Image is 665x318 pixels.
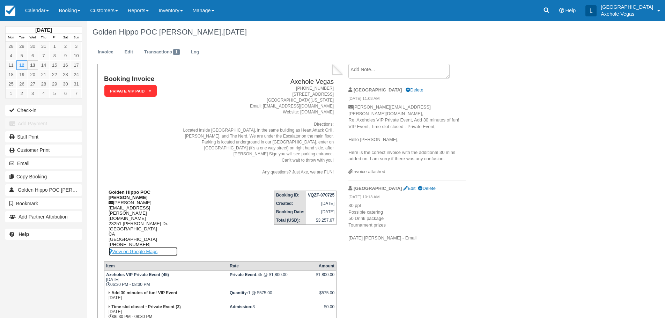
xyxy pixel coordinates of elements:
a: Private VIP Paid [104,84,154,97]
strong: [GEOGRAPHIC_DATA] [354,186,402,191]
td: 1 @ $575.00 [228,289,314,303]
a: 8 [49,51,60,60]
a: 20 [27,70,38,79]
button: Add Payment [5,118,82,129]
a: 22 [49,70,60,79]
a: 24 [71,70,82,79]
td: [DATE] [104,289,228,303]
h1: Golden Hippo POC [PERSON_NAME], [93,28,581,36]
div: [PERSON_NAME][EMAIL_ADDRESS][PERSON_NAME][DOMAIN_NAME] 23251 [PERSON_NAME] Dr. [GEOGRAPHIC_DATA] ... [104,190,178,256]
strong: [DATE] [35,27,52,33]
a: 2 [16,89,27,98]
em: [DATE] 11:03 AM [348,96,466,103]
strong: Time slot closed - Private Event (3) [111,304,181,309]
a: Delete [406,87,423,93]
a: 6 [27,51,38,60]
strong: Axeholes VIP Private Event (45) [106,272,169,277]
a: View on Google Maps [109,247,178,256]
th: Wed [27,34,38,42]
a: 7 [38,51,49,60]
a: Log [186,45,205,59]
a: 18 [6,70,16,79]
a: 11 [6,60,16,70]
p: 30 ppl Possible catering 50 Drink package Tournament prizes [DATE] [PERSON_NAME] - Email [348,202,466,241]
a: 5 [16,51,27,60]
em: [DATE] 10:13 AM [348,194,466,202]
a: 16 [60,60,71,70]
td: [DATE] 06:30 PM - 08:30 PM [104,271,228,289]
span: Golden Hippo POC [PERSON_NAME] [18,187,101,193]
a: 21 [38,70,49,79]
strong: Admission [230,304,252,309]
address: [PHONE_NUMBER] [STREET_ADDRESS] [GEOGRAPHIC_DATA][US_STATE] Email: [EMAIL_ADDRESS][DOMAIN_NAME] W... [180,86,334,175]
a: 19 [16,70,27,79]
strong: [GEOGRAPHIC_DATA] [354,87,402,93]
span: 1 [173,49,180,55]
th: Sat [60,34,71,42]
a: 30 [27,42,38,51]
a: 13 [27,60,38,70]
a: Customer Print [5,145,82,156]
a: 12 [16,60,27,70]
span: [DATE] [223,28,247,36]
a: Invoice [93,45,119,59]
td: [DATE] [306,208,337,216]
th: Mon [6,34,16,42]
h1: Booking Invoice [104,75,178,83]
a: 10 [71,51,82,60]
td: $3,257.67 [306,216,337,225]
p: [GEOGRAPHIC_DATA] [601,3,653,10]
a: 29 [16,42,27,51]
a: 27 [27,79,38,89]
button: Add Partner Attribution [5,211,82,222]
td: 45 @ $1,800.00 [228,271,314,289]
strong: Private Event [230,272,258,277]
a: Help [5,229,82,240]
div: $1,800.00 [316,272,334,283]
div: $0.00 [316,304,334,315]
th: Tue [16,34,27,42]
a: 26 [16,79,27,89]
button: Email [5,158,82,169]
th: Amount [314,262,337,271]
a: 7 [71,89,82,98]
a: 29 [49,79,60,89]
a: 3 [27,89,38,98]
th: Item [104,262,228,271]
a: 9 [60,51,71,60]
p: [PERSON_NAME][EMAIL_ADDRESS][PERSON_NAME][DOMAIN_NAME], Re: Axeholes VIP Private Event, Add 30 mi... [348,104,466,169]
a: 5 [49,89,60,98]
a: Edit [119,45,138,59]
a: 15 [49,60,60,70]
a: Edit [403,186,415,191]
span: Help [566,8,576,13]
th: Booking ID: [274,191,306,199]
a: 2 [60,42,71,51]
a: 28 [6,42,16,51]
a: 30 [60,79,71,89]
em: Private VIP Paid [104,85,157,97]
a: 17 [71,60,82,70]
a: 31 [38,42,49,51]
p: Axehole Vegas [601,10,653,17]
div: L [585,5,597,16]
button: Check-in [5,105,82,116]
th: Sun [71,34,82,42]
a: 28 [38,79,49,89]
a: 4 [6,51,16,60]
h2: Axehole Vegas [180,78,334,86]
a: 14 [38,60,49,70]
a: 3 [71,42,82,51]
strong: VQZF-070725 [308,193,334,198]
th: Total (USD): [274,216,306,225]
b: Help [19,231,29,237]
th: Rate [228,262,314,271]
th: Thu [38,34,49,42]
th: Created: [274,199,306,208]
th: Fri [49,34,60,42]
div: Invoice attached [348,169,466,175]
a: 6 [60,89,71,98]
a: Delete [418,186,435,191]
td: [DATE] [306,199,337,208]
strong: Add 30 minutes of fun! VIP Event [111,290,177,295]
